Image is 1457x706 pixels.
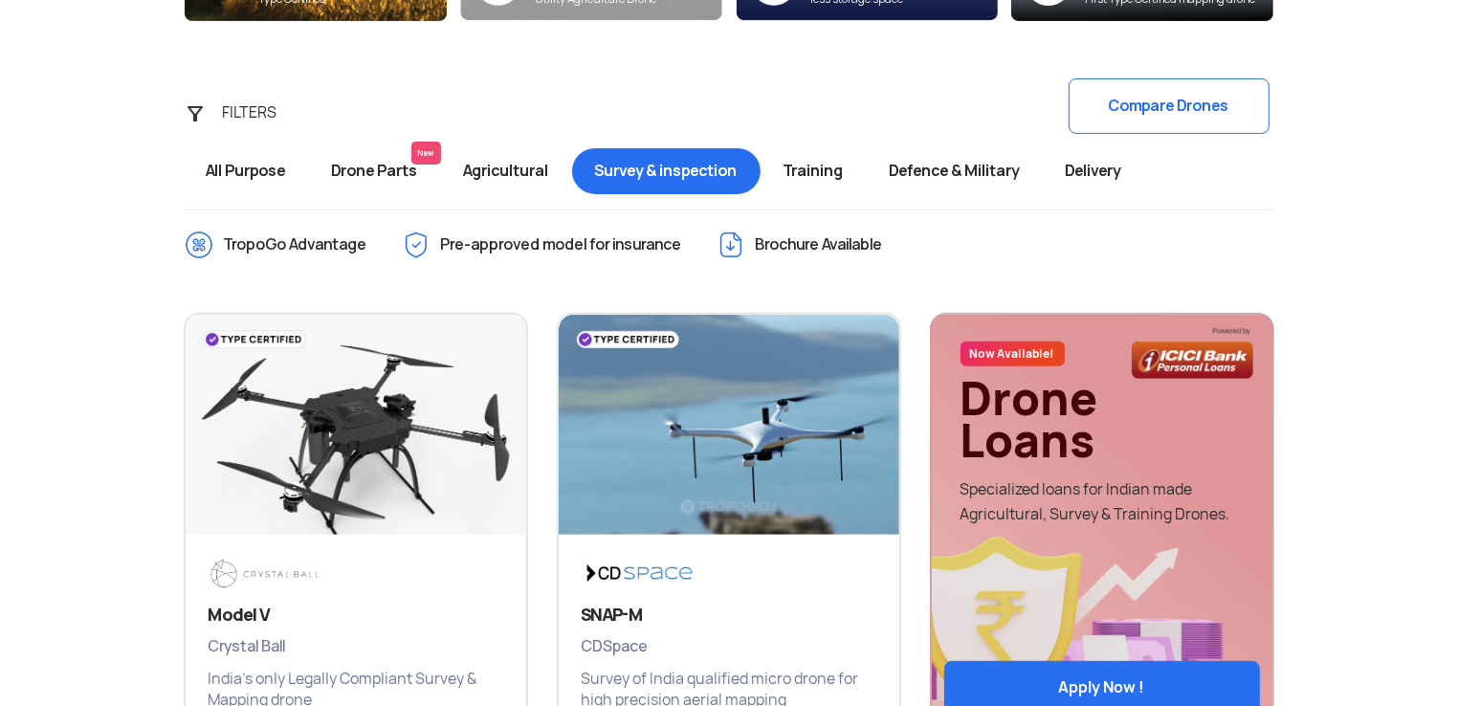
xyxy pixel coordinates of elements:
[1043,148,1144,194] span: Delivery
[186,315,526,554] img: Drone Image
[209,558,325,589] img: Brand
[224,230,367,260] span: TropoGo Advantage
[761,148,867,194] span: Training
[401,230,431,260] img: ic_Pre-approved.png
[960,477,1244,527] div: Specialized loans for Indian made Agricultural, Survey & Training Drones.
[211,94,312,132] div: FILTERS
[582,634,876,659] span: CDSpace
[582,558,698,589] img: Brand
[1132,326,1253,379] img: bg_icicilogo2.png
[184,230,214,260] img: ic_TropoGo_Advantage.png
[309,148,441,194] span: Drone Parts
[1069,78,1269,134] button: Compare Drones
[756,230,883,260] span: Brochure Available
[209,634,503,659] span: Crystal Ball
[867,148,1043,194] span: Defence & Military
[582,604,876,627] h3: SNAP-M
[411,142,441,165] span: New
[441,230,682,260] span: Pre-approved model for insurance
[441,148,572,194] span: Agricultural
[184,148,309,194] span: All Purpose
[559,315,899,554] img: Drone Image
[960,342,1065,366] span: Now Available!
[572,148,761,194] span: Survey & inspection
[209,604,503,627] h3: Model V
[716,230,746,260] img: ic_Brochure.png
[960,378,1244,462] div: Drone Loans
